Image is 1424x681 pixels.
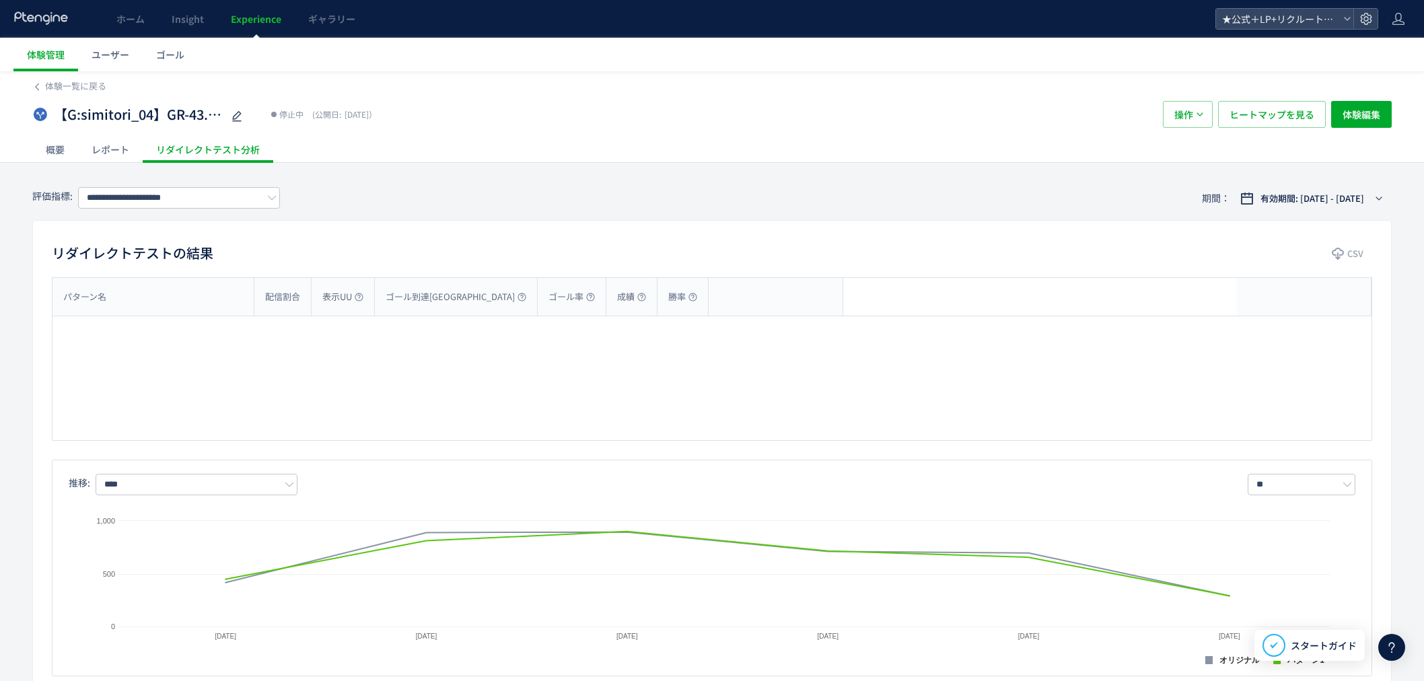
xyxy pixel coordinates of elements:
[1218,101,1326,128] button: ヒートマップを見る
[668,291,697,303] span: 勝率
[92,48,129,61] span: ユーザー
[312,108,341,120] span: (公開日:
[1018,633,1040,640] text: [DATE]
[215,633,236,640] text: [DATE]
[1219,655,1260,665] text: オリジナル
[265,291,300,303] span: 配信割合
[1163,101,1213,128] button: 操作
[279,108,304,121] span: 停止中
[1325,243,1372,264] button: CSV
[1260,192,1364,205] span: 有効期間: [DATE] - [DATE]
[103,570,115,578] text: 500
[96,517,115,525] text: 1,000
[1291,639,1357,653] span: スタートガイド
[52,242,213,264] h2: リダイレクトテストの結果
[32,136,78,163] div: 概要
[143,136,273,163] div: リダイレクトテスト分析
[54,105,222,124] span: 【G:simitori_04】GR-43.シミ・くすみ・肝斑_コンテンツ検証
[27,48,65,61] span: 体験管理
[45,79,106,92] span: 体験一覧に戻る
[308,12,355,26] span: ギャラリー
[231,12,281,26] span: Experience
[1174,101,1193,128] span: 操作
[116,12,145,26] span: ホーム
[1218,9,1338,29] span: ★公式＋LP+リクルート+BS+FastNail+TKBC
[817,633,839,640] text: [DATE]
[156,48,184,61] span: ゴール
[78,136,143,163] div: レポート
[69,476,90,489] span: 推移:
[111,622,115,631] text: 0
[1202,187,1230,209] span: 期間：
[1219,633,1240,640] text: [DATE]
[172,12,204,26] span: Insight
[1232,188,1392,209] button: 有効期間: [DATE] - [DATE]
[1331,101,1392,128] button: 体験編集
[617,291,646,303] span: 成績
[322,291,363,303] span: 表示UU
[616,633,638,640] text: [DATE]
[416,633,437,640] text: [DATE]
[309,108,377,120] span: [DATE]）
[1230,101,1314,128] span: ヒートマップを見る
[63,291,106,303] span: パターン名
[1347,243,1363,264] span: CSV
[1343,101,1380,128] span: 体験編集
[386,291,526,303] span: ゴール到達[GEOGRAPHIC_DATA]
[32,189,73,203] span: 評価指標:
[548,291,595,303] span: ゴール率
